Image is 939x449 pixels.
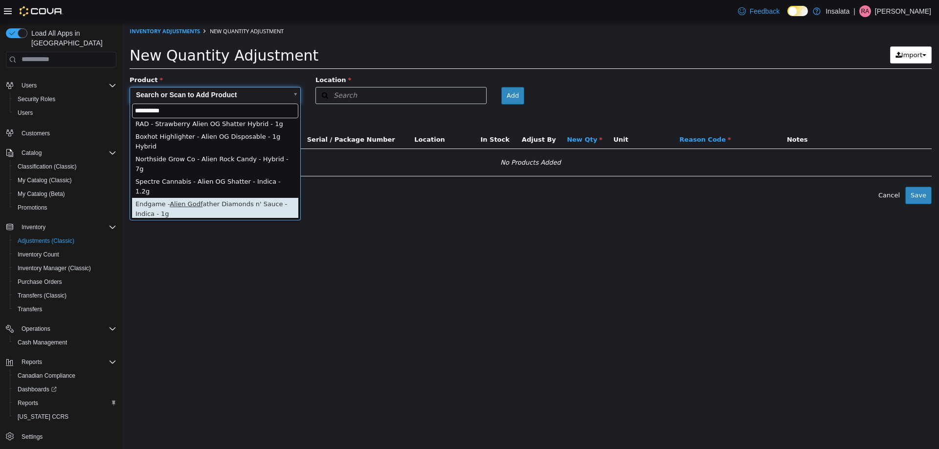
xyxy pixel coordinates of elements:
[10,234,120,248] button: Adjustments (Classic)
[14,411,116,423] span: Washington CCRS
[10,261,120,275] button: Inventory Manager (Classic)
[10,369,120,383] button: Canadian Compliance
[14,397,116,409] span: Reports
[826,5,850,17] p: Insalata
[2,429,120,444] button: Settings
[18,237,74,245] span: Adjustments (Classic)
[853,5,855,17] p: |
[10,173,120,187] button: My Catalog (Classic)
[10,187,120,201] button: My Catalog (Beta)
[14,174,116,186] span: My Catalog (Classic)
[18,109,33,117] span: Users
[10,160,120,173] button: Classification (Classic)
[18,339,67,346] span: Cash Management
[14,93,59,105] a: Security Roles
[14,188,116,200] span: My Catalog (Beta)
[18,278,62,286] span: Purchase Orders
[18,323,116,335] span: Operations
[22,82,37,89] span: Users
[2,322,120,336] button: Operations
[750,6,780,16] span: Feedback
[18,356,46,368] button: Reports
[18,372,75,380] span: Canadian Compliance
[10,396,120,410] button: Reports
[10,336,120,349] button: Cash Management
[10,95,176,108] div: RAD - Strawberry Alien OG Shatter Hybrid - 1g
[859,5,871,17] div: Ryan Anthony
[18,204,47,212] span: Promotions
[734,1,783,21] a: Feedback
[27,28,116,48] span: Load All Apps in [GEOGRAPHIC_DATA]
[22,358,42,366] span: Reports
[787,6,808,16] input: Dark Mode
[14,337,116,348] span: Cash Management
[14,202,116,214] span: Promotions
[22,149,42,157] span: Catalog
[18,399,38,407] span: Reports
[18,127,116,139] span: Customers
[10,106,120,120] button: Users
[10,410,120,424] button: [US_STATE] CCRS
[18,305,42,313] span: Transfers
[14,384,61,395] a: Dashboards
[14,174,76,186] a: My Catalog (Classic)
[787,16,788,17] span: Dark Mode
[10,175,176,198] div: Endgame - ather Diamonds n' Sauce - Indica - 1g
[18,221,49,233] button: Inventory
[10,130,176,153] div: Northside Grow Co - Alien Rock Candy - Hybrid - 7g
[18,431,46,443] a: Settings
[14,107,37,119] a: Users
[14,161,81,172] a: Classification (Classic)
[14,290,70,301] a: Transfers (Classic)
[10,201,120,214] button: Promotions
[14,276,116,288] span: Purchase Orders
[2,146,120,160] button: Catalog
[14,337,71,348] a: Cash Management
[18,323,54,335] button: Operations
[14,262,116,274] span: Inventory Manager (Classic)
[14,384,116,395] span: Dashboards
[18,251,59,258] span: Inventory Count
[14,235,116,247] span: Adjustments (Classic)
[10,289,120,302] button: Transfers (Classic)
[14,188,69,200] a: My Catalog (Beta)
[14,235,78,247] a: Adjustments (Classic)
[18,80,41,91] button: Users
[18,221,116,233] span: Inventory
[14,290,116,301] span: Transfers (Classic)
[14,303,116,315] span: Transfers
[18,385,57,393] span: Dashboards
[10,108,176,130] div: Boxhot Highlighter - Alien OG Disposable - 1g Hybrid
[10,248,120,261] button: Inventory Count
[2,79,120,92] button: Users
[18,413,68,421] span: [US_STATE] CCRS
[14,202,51,214] a: Promotions
[20,6,63,16] img: Cova
[10,302,120,316] button: Transfers
[14,262,95,274] a: Inventory Manager (Classic)
[14,411,72,423] a: [US_STATE] CCRS
[10,383,120,396] a: Dashboards
[10,92,120,106] button: Security Roles
[18,95,55,103] span: Security Roles
[22,433,43,441] span: Settings
[18,264,91,272] span: Inventory Manager (Classic)
[14,370,79,382] a: Canadian Compliance
[18,163,77,171] span: Classification (Classic)
[47,178,80,185] span: Alien Godf
[14,397,42,409] a: Reports
[18,80,116,91] span: Users
[10,153,176,175] div: Spectre Cannabis - Alien OG Shatter - Indica - 1.2g
[18,430,116,443] span: Settings
[14,249,63,260] a: Inventory Count
[14,276,66,288] a: Purchase Orders
[14,107,116,119] span: Users
[2,220,120,234] button: Inventory
[18,147,116,159] span: Catalog
[14,161,116,172] span: Classification (Classic)
[2,126,120,140] button: Customers
[2,355,120,369] button: Reports
[18,292,67,299] span: Transfers (Classic)
[10,275,120,289] button: Purchase Orders
[18,176,72,184] span: My Catalog (Classic)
